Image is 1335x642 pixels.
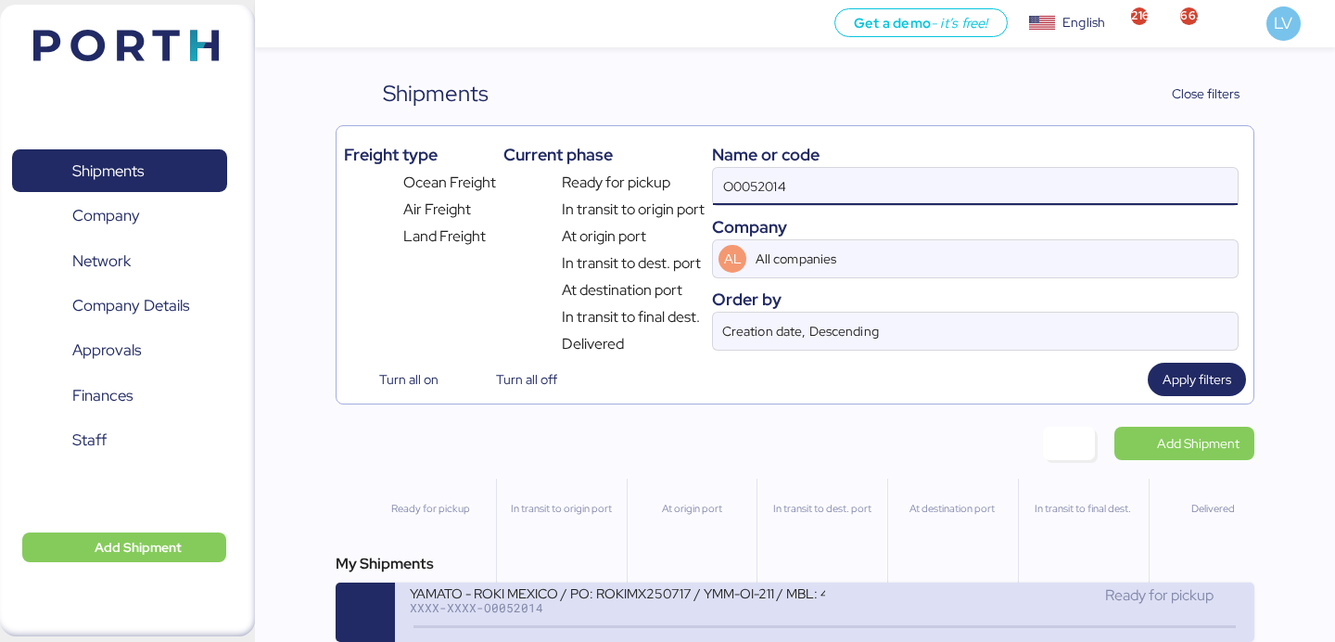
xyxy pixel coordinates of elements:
div: At origin port [635,501,749,517]
a: Company [12,195,227,238]
span: AL [724,249,742,269]
span: Add Shipment [95,536,182,559]
div: My Shipments [336,553,1253,575]
div: Name or code [712,142,1239,167]
input: AL [752,240,1185,277]
div: Delivered [1157,501,1271,517]
span: Ready for pickup [1105,585,1214,605]
div: YAMATO - ROKI MEXICO / PO: ROKIMX250717 / YMM-OI-211 / MBL: 40500428417 / HBL: SJ25070536 / FCL [410,584,824,600]
button: Add Shipment [22,533,226,562]
span: In transit to origin port [562,199,705,221]
span: Turn all off [496,368,557,391]
span: Apply filters [1163,368,1231,391]
div: Ready for pickup [373,501,488,517]
span: Close filters [1172,83,1240,105]
div: Current phase [503,142,705,167]
span: Air Freight [403,199,471,221]
span: Network [72,248,131,275]
span: Add Shipment [1157,432,1240,455]
div: Freight type [344,142,495,167]
span: At destination port [562,279,682,302]
span: Turn all on [379,368,439,391]
span: Delivered [562,333,624,355]
a: Staff [12,419,227,462]
a: Finances [12,375,227,417]
span: Company Details [72,292,189,319]
div: In transit to dest. port [765,501,879,517]
a: Shipments [12,149,227,192]
span: Ready for pickup [562,172,670,194]
button: Turn all on [344,363,453,396]
span: Company [72,202,140,229]
span: Staff [72,427,107,454]
span: LV [1274,11,1292,35]
div: English [1062,13,1105,32]
div: Company [712,214,1239,239]
a: Network [12,239,227,282]
span: Ocean Freight [403,172,496,194]
div: Shipments [383,77,489,110]
button: Menu [266,8,298,40]
span: Land Freight [403,225,486,248]
button: Close filters [1134,77,1254,110]
a: Add Shipment [1114,427,1254,460]
span: At origin port [562,225,646,248]
div: In transit to final dest. [1026,501,1140,517]
span: In transit to dest. port [562,252,701,275]
div: Order by [712,287,1239,312]
a: Approvals [12,329,227,372]
button: Turn all off [461,363,572,396]
a: Company Details [12,285,227,327]
span: In transit to final dest. [562,306,700,328]
div: XXXX-XXXX-O0052014 [410,601,824,614]
div: At destination port [896,501,1010,517]
span: Shipments [72,158,144,185]
button: Apply filters [1148,363,1246,396]
span: Finances [72,382,133,409]
div: In transit to origin port [504,501,618,517]
span: Approvals [72,337,141,364]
